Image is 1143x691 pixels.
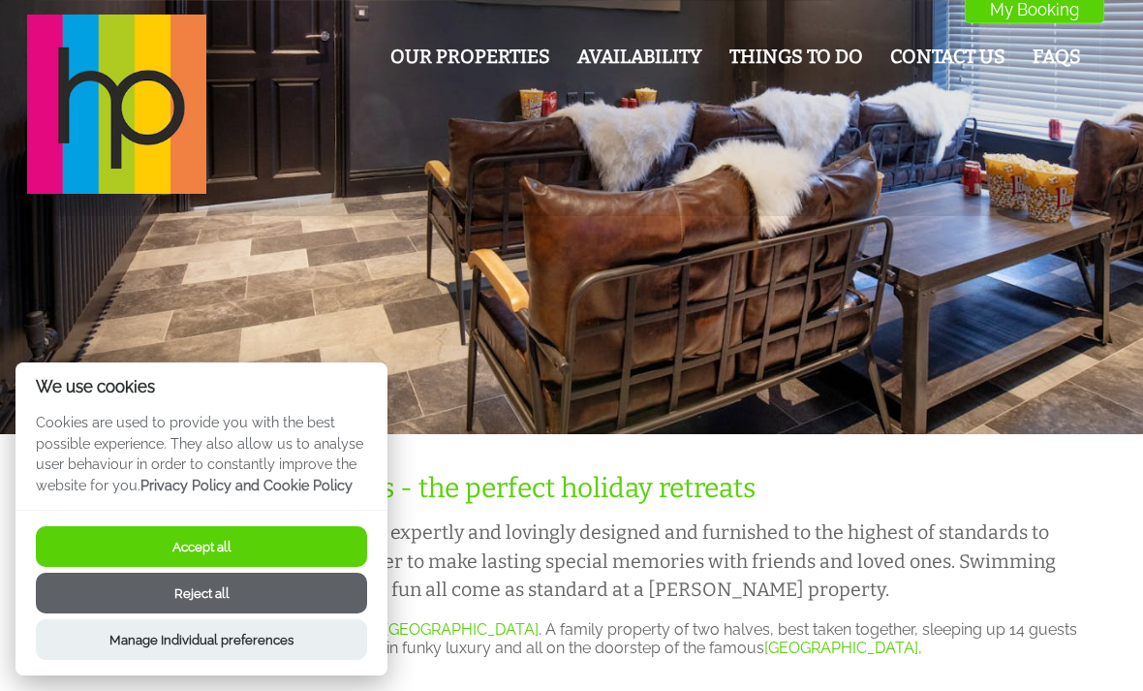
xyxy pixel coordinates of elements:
h2: We use cookies [15,378,387,396]
p: Grab your flip flops and relax in . A family property of two halves, best taken together, sleepin... [39,620,1081,675]
button: Accept all [36,526,367,567]
h1: [PERSON_NAME] properties - the perfect holiday retreats [39,472,1081,504]
h2: [PERSON_NAME] properties have been expertly and lovingly designed and furnished to the highest of... [39,518,1081,604]
button: Manage Individual preferences [36,619,367,660]
a: Things To Do [729,46,863,68]
a: FAQs [1033,46,1081,68]
a: Contact Us [890,46,1005,68]
p: Cookies are used to provide you with the best possible experience. They also allow us to analyse ... [15,412,387,510]
img: Halula Properties [27,15,206,194]
button: Reject all [36,573,367,613]
a: Availability [577,46,702,68]
a: [PERSON_NAME][GEOGRAPHIC_DATA] [262,620,539,639]
a: Privacy Policy and Cookie Policy [140,477,353,493]
a: Our Properties [390,46,550,68]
